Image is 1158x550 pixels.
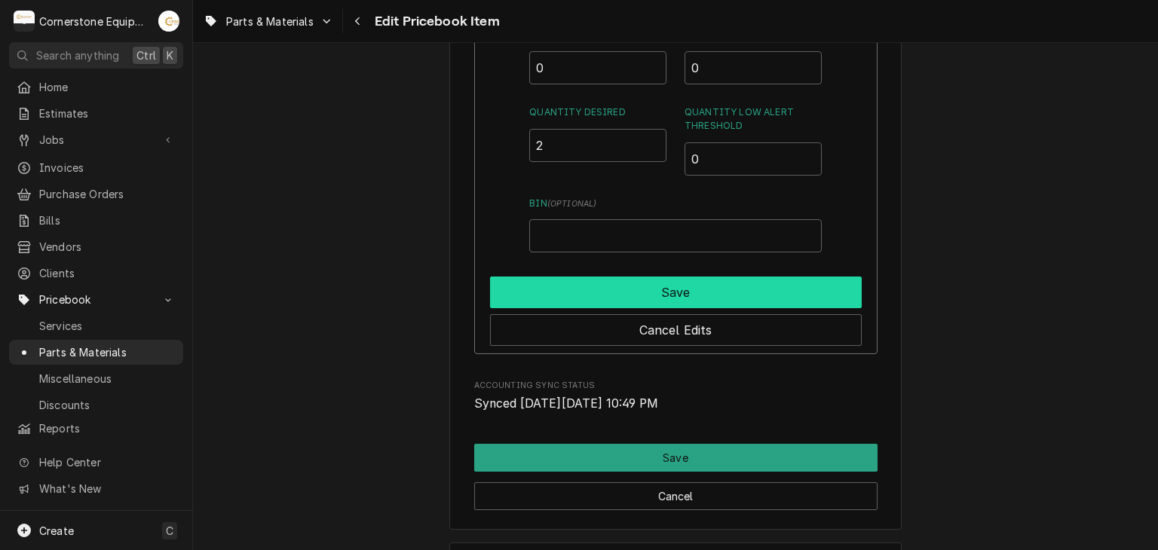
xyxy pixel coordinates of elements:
span: ( optional ) [547,199,597,209]
label: Quantity Low Alert Threshold [685,105,822,133]
span: Jobs [39,132,153,148]
div: Button Group Row [474,444,878,472]
div: AB [158,11,179,32]
span: K [167,47,173,63]
a: Go to What's New [9,476,183,501]
span: Edit Pricebook Item [370,11,500,32]
button: Cancel [474,482,878,510]
span: Parts & Materials [226,14,314,29]
div: Andrew Buigues's Avatar [158,11,179,32]
a: Go to Help Center [9,450,183,475]
div: Button Group Row [490,308,862,346]
span: Help Center [39,454,174,470]
span: Home [39,79,176,95]
div: Quantity on Hand [529,29,666,84]
button: Save [474,444,878,472]
a: Vendors [9,234,183,259]
span: Invoices [39,160,176,176]
div: Cornerstone Equipment Repair, LLC [39,14,150,29]
a: Go to Jobs [9,127,183,152]
div: Quantity Desired [529,105,666,175]
div: Quantity on Order [685,29,822,84]
a: Discounts [9,393,183,417]
a: Go to Pricebook [9,287,183,312]
div: Button Group [474,444,878,510]
span: Create [39,524,74,537]
span: Discounts [39,397,176,413]
span: Vendors [39,239,176,255]
span: Bills [39,212,176,228]
a: Bills [9,208,183,233]
label: Bin [529,197,821,210]
span: Synced [DATE][DATE] 10:49 PM [474,396,658,411]
div: Quantity Low Alert Threshold [685,105,822,175]
button: Search anythingCtrlK [9,42,183,69]
a: Invoices [9,155,183,180]
span: Miscellaneous [39,371,176,387]
span: Services [39,318,176,334]
a: Miscellaneous [9,366,183,391]
a: Purchase Orders [9,182,183,206]
a: Go to Parts & Materials [198,9,339,34]
button: Save [490,277,862,308]
button: Navigate back [346,9,370,33]
span: Purchase Orders [39,186,176,202]
span: Accounting Sync Status [474,380,878,392]
span: Estimates [39,105,176,121]
div: Accounting Sync Status [474,380,878,412]
span: Parts & Materials [39,344,176,360]
span: What's New [39,481,174,497]
div: Button Group Row [490,270,862,308]
div: C [14,11,35,32]
button: Cancel Edits [490,314,862,346]
span: Accounting Sync Status [474,395,878,413]
div: Button Group Row [474,472,878,510]
a: Estimates [9,101,183,126]
span: C [166,523,173,539]
span: Reports [39,420,176,436]
a: Home [9,75,183,99]
div: Button Group [490,270,862,346]
a: Clients [9,261,183,286]
div: Cornerstone Equipment Repair, LLC's Avatar [14,11,35,32]
span: Pricebook [39,292,153,307]
a: Services [9,313,183,338]
span: Ctrl [136,47,156,63]
label: Quantity Desired [529,105,666,119]
span: Search anything [36,47,119,63]
div: Bin [529,197,821,252]
a: Reports [9,416,183,441]
span: Clients [39,265,176,281]
a: Parts & Materials [9,340,183,365]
